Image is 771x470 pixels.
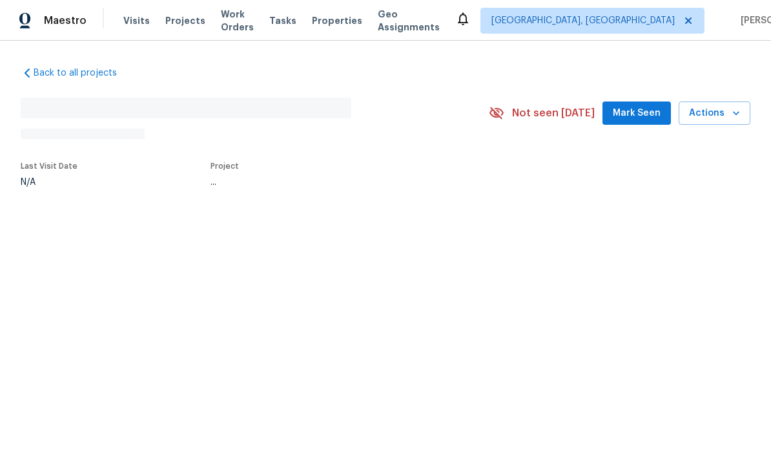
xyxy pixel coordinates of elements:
[123,14,150,27] span: Visits
[44,14,87,27] span: Maestro
[21,178,77,187] div: N/A
[165,14,205,27] span: Projects
[602,101,671,125] button: Mark Seen
[21,67,145,80] a: Back to all projects
[689,105,740,122] span: Actions
[312,14,362,27] span: Properties
[679,101,750,125] button: Actions
[221,8,254,34] span: Work Orders
[613,105,661,122] span: Mark Seen
[21,162,77,170] span: Last Visit Date
[269,16,296,25] span: Tasks
[512,107,595,120] span: Not seen [DATE]
[211,178,458,187] div: ...
[211,162,239,170] span: Project
[378,8,440,34] span: Geo Assignments
[491,14,675,27] span: [GEOGRAPHIC_DATA], [GEOGRAPHIC_DATA]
